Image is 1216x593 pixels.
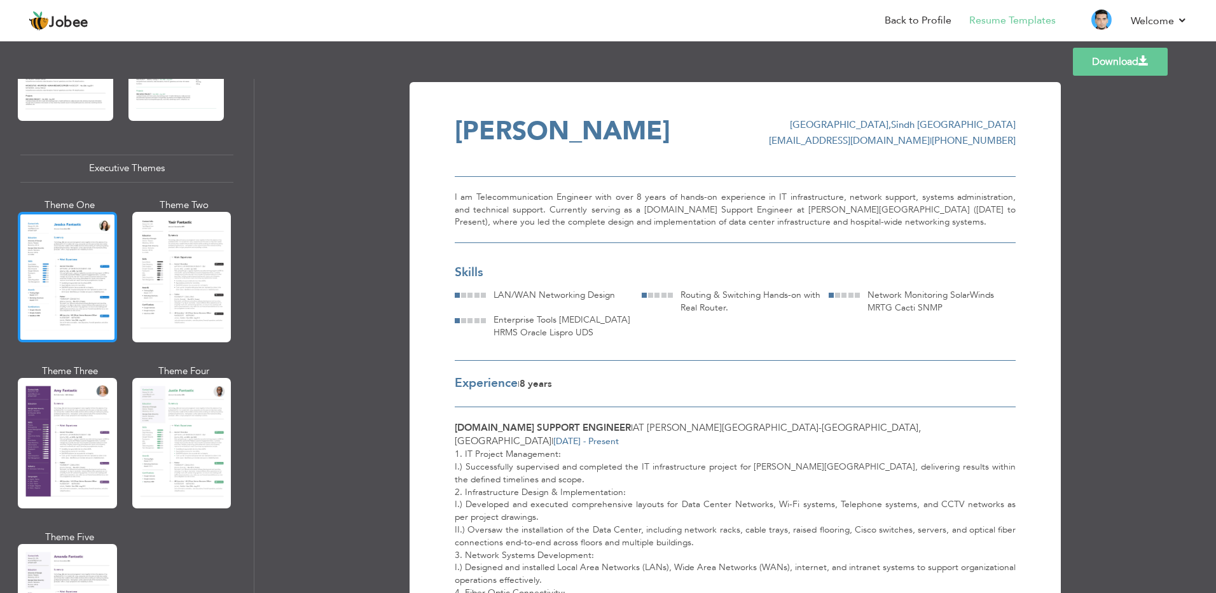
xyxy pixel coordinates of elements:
[932,134,1016,147] span: [PHONE_NUMBER]
[29,11,49,31] img: jobee.io
[631,421,633,434] span: |
[633,421,819,434] span: at [PERSON_NAME][GEOGRAPHIC_DATA]
[455,435,551,447] span: [GEOGRAPHIC_DATA]
[885,13,951,28] a: Back to Profile
[455,264,1016,281] div: Skills
[20,155,233,182] div: Executive Themes
[1073,48,1168,76] a: Download
[1131,13,1187,29] a: Welcome
[20,199,120,212] div: Theme One
[455,421,631,434] span: [DOMAIN_NAME] Support Engineer
[819,421,822,434] span: -
[520,377,552,390] span: 8 Years
[455,176,1016,243] div: I am Telecommunication Engineer with over 8 years of hands-on experience in IT infrastructure, ne...
[29,11,88,31] a: Jobee
[681,289,820,314] span: Routing & Switching Hands-on with Real Router.
[867,289,994,314] span: Network Monitoring SolarWinds MRTG Cacti SNMP
[553,435,619,447] span: [DATE] - Present
[969,13,1056,28] a: Resume Templates
[20,531,120,544] div: Theme Five
[494,314,630,338] span: Enterprise Tools [MEDICAL_DATA] HRMS Oracle Lispro UDS
[918,421,921,434] span: ,
[455,113,670,149] span: [PERSON_NAME]
[49,16,88,30] span: Jobee
[494,289,615,301] span: LAN/WAN Networking Design
[930,134,932,147] span: |
[551,435,553,447] span: |
[518,378,520,390] span: |
[822,421,918,434] span: [GEOGRAPHIC_DATA]
[135,365,234,378] div: Theme Four
[135,199,234,212] div: Theme Two
[20,365,120,378] div: Theme Three
[888,118,891,131] span: ,
[1091,10,1112,30] img: Profile Img
[790,118,1016,131] span: [GEOGRAPHIC_DATA] Sindh [GEOGRAPHIC_DATA]
[769,134,930,147] span: [EMAIL_ADDRESS][DOMAIN_NAME]
[455,375,518,391] span: Experience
